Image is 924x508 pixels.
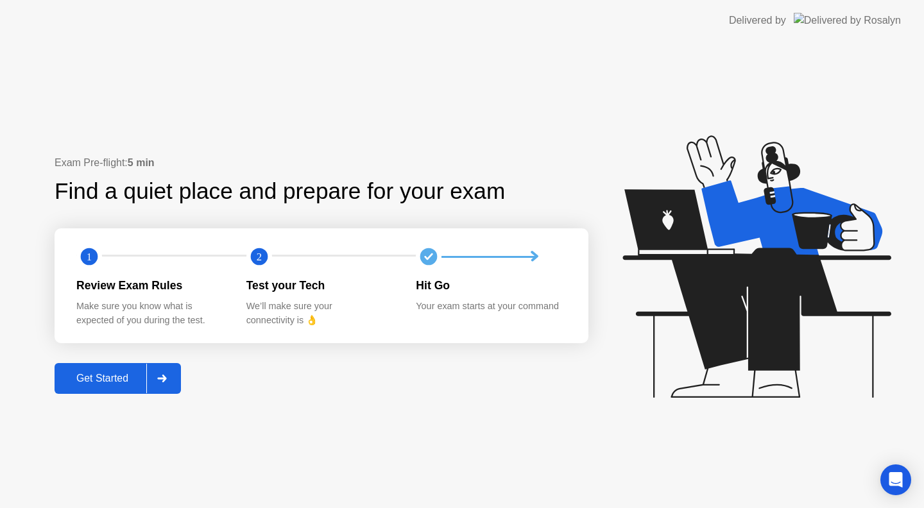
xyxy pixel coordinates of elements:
div: Open Intercom Messenger [880,464,911,495]
div: Test your Tech [246,277,396,294]
div: Delivered by [729,13,786,28]
div: Review Exam Rules [76,277,226,294]
div: Make sure you know what is expected of you during the test. [76,300,226,327]
div: Get Started [58,373,146,384]
div: Exam Pre-flight: [55,155,588,171]
div: Find a quiet place and prepare for your exam [55,174,507,208]
div: We’ll make sure your connectivity is 👌 [246,300,396,327]
button: Get Started [55,363,181,394]
div: Hit Go [416,277,565,294]
text: 1 [87,251,92,263]
text: 2 [257,251,262,263]
div: Your exam starts at your command [416,300,565,314]
img: Delivered by Rosalyn [794,13,901,28]
b: 5 min [128,157,155,168]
